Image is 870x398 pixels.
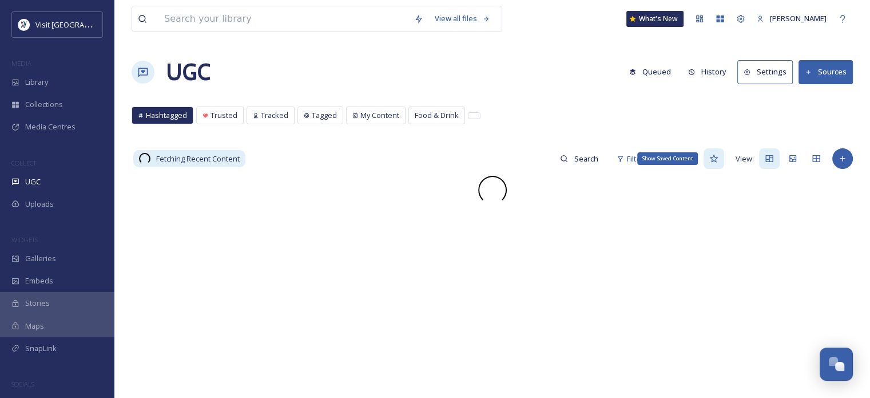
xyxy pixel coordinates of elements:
span: Embeds [25,275,53,286]
span: Trusted [210,110,237,121]
span: Food & Drink [415,110,459,121]
span: SOCIALS [11,380,34,388]
span: View: [736,153,754,164]
span: [PERSON_NAME] [770,13,827,23]
button: Settings [737,60,793,84]
button: Sources [799,60,853,84]
span: Collections [25,99,63,110]
div: Show Saved Content [637,152,698,165]
button: Queued [623,61,677,83]
span: My Content [360,110,399,121]
input: Search [568,147,605,170]
a: Settings [737,60,799,84]
a: What's New [626,11,684,27]
span: Hashtagged [146,110,187,121]
span: MEDIA [11,59,31,68]
span: Tagged [312,110,337,121]
span: Stories [25,298,50,309]
a: View all files [429,7,496,30]
span: Galleries [25,253,56,264]
span: Library [25,77,48,88]
span: Fetching Recent Content [156,153,240,164]
span: Tracked [261,110,288,121]
button: History [682,61,732,83]
span: Visit [GEOGRAPHIC_DATA] [35,19,124,30]
span: Uploads [25,199,54,210]
button: Open Chat [820,348,853,381]
img: Untitled%20design%20%2897%29.png [18,19,30,30]
span: WIDGETS [11,235,38,244]
a: [PERSON_NAME] [751,7,832,30]
a: History [682,61,738,83]
span: UGC [25,176,41,187]
a: UGC [166,55,210,89]
a: Queued [623,61,682,83]
span: Media Centres [25,121,76,132]
span: SnapLink [25,343,57,354]
span: COLLECT [11,159,36,167]
input: Search your library [158,6,408,31]
span: Filters [627,153,648,164]
span: Maps [25,321,44,332]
